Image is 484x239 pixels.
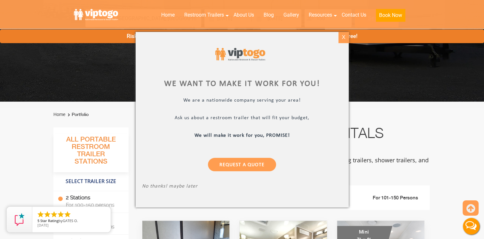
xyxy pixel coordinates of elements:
[57,211,65,218] li: 
[44,211,51,218] li: 
[142,80,342,88] div: We want to make it work for you!
[63,218,78,223] span: GATES O.
[37,219,106,223] span: by
[37,211,44,218] li: 
[142,97,342,104] p: We are a nationwide company serving your area!
[37,218,39,223] span: 5
[194,133,290,138] b: We will make it work for you, PROMISE!
[142,183,342,190] p: No thanks! maybe later
[64,211,71,218] li: 
[37,223,49,227] span: [DATE]
[208,158,276,171] a: Request a Quote
[50,211,58,218] li: 
[338,32,348,43] div: X
[142,115,342,122] p: Ask us about a restroom trailer that will fit your budget,
[458,213,484,239] button: Live Chat
[13,213,26,226] img: Review Rating
[215,48,265,61] img: viptogo logo
[40,218,59,223] span: Star Rating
